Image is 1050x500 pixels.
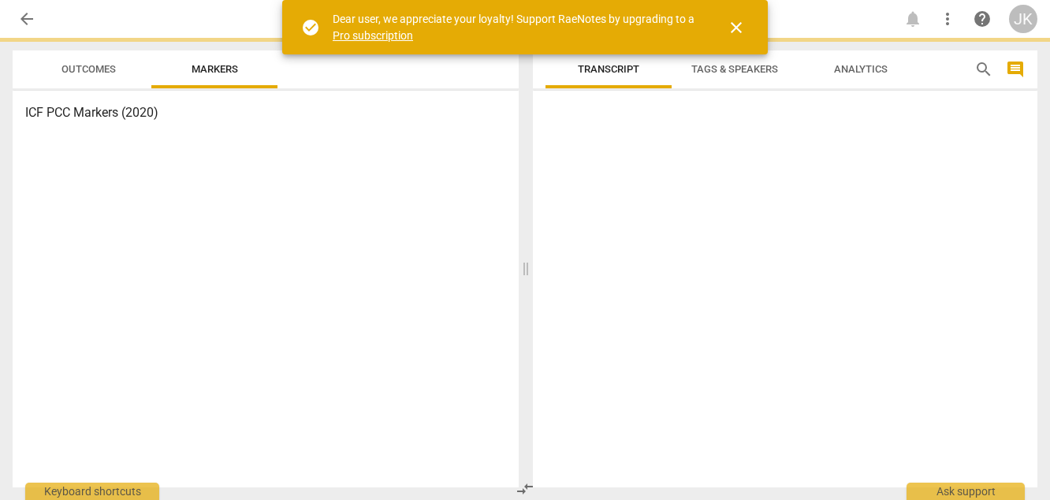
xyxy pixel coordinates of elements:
[333,29,413,42] a: Pro subscription
[974,60,993,79] span: search
[578,63,639,75] span: Transcript
[17,9,36,28] span: arrow_back
[717,9,755,47] button: Close
[968,5,996,33] a: Help
[971,57,996,82] button: Search
[907,483,1025,500] div: Ask support
[61,63,116,75] span: Outcomes
[1009,5,1037,33] button: JK
[938,9,957,28] span: more_vert
[1003,57,1028,82] button: Show/Hide comments
[516,479,534,498] span: compare_arrows
[727,18,746,37] span: close
[834,63,888,75] span: Analytics
[1006,60,1025,79] span: comment
[25,103,506,122] h3: ICF PCC Markers (2020)
[973,9,992,28] span: help
[333,11,698,43] div: Dear user, we appreciate your loyalty! Support RaeNotes by upgrading to a
[301,18,320,37] span: check_circle
[192,63,238,75] span: Markers
[691,63,778,75] span: Tags & Speakers
[25,483,159,500] div: Keyboard shortcuts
